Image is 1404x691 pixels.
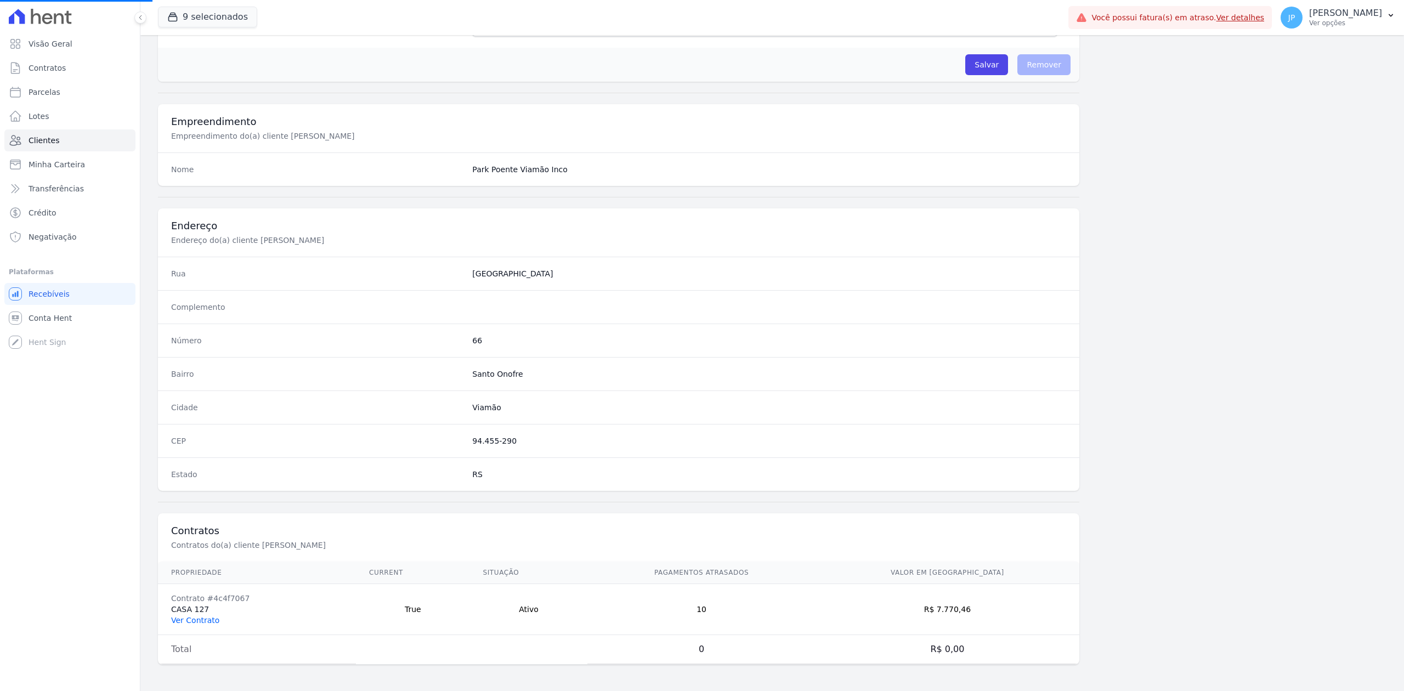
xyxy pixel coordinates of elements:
[171,302,463,313] dt: Complemento
[587,635,815,664] td: 0
[965,54,1008,75] input: Salvar
[356,562,469,584] th: Current
[171,219,1066,233] h3: Endereço
[4,307,135,329] a: Conta Hent
[171,369,463,380] dt: Bairro
[472,402,1066,413] dd: Viamão
[472,435,1066,446] dd: 94.455-290
[171,593,343,604] div: Contrato #4c4f7067
[29,111,49,122] span: Lotes
[29,159,85,170] span: Minha Carteira
[4,129,135,151] a: Clientes
[4,202,135,224] a: Crédito
[171,524,1066,537] h3: Contratos
[29,87,60,98] span: Parcelas
[171,164,463,175] dt: Nome
[1091,12,1264,24] span: Você possui fatura(s) em atraso.
[171,435,463,446] dt: CEP
[29,63,66,73] span: Contratos
[1288,14,1295,21] span: JP
[29,288,70,299] span: Recebíveis
[1309,8,1382,19] p: [PERSON_NAME]
[4,154,135,175] a: Minha Carteira
[1272,2,1404,33] button: JP [PERSON_NAME] Ver opções
[171,235,540,246] p: Endereço do(a) cliente [PERSON_NAME]
[158,562,356,584] th: Propriedade
[158,635,356,664] td: Total
[9,265,131,279] div: Plataformas
[171,115,1066,128] h3: Empreendimento
[158,584,356,635] td: CASA 127
[472,335,1066,346] dd: 66
[4,33,135,55] a: Visão Geral
[587,584,815,635] td: 10
[4,283,135,305] a: Recebíveis
[171,335,463,346] dt: Número
[470,584,588,635] td: Ativo
[4,178,135,200] a: Transferências
[29,207,56,218] span: Crédito
[816,635,1079,664] td: R$ 0,00
[29,231,77,242] span: Negativação
[29,313,72,324] span: Conta Hent
[816,562,1079,584] th: Valor em [GEOGRAPHIC_DATA]
[158,7,257,27] button: 9 selecionados
[470,562,588,584] th: Situação
[1017,54,1071,75] span: Remover
[587,562,815,584] th: Pagamentos Atrasados
[4,226,135,248] a: Negativação
[4,57,135,79] a: Contratos
[1309,19,1382,27] p: Ver opções
[171,616,219,625] a: Ver Contrato
[472,469,1066,480] dd: RS
[472,369,1066,380] dd: Santo Onofre
[4,105,135,127] a: Lotes
[29,135,59,146] span: Clientes
[171,131,540,141] p: Empreendimento do(a) cliente [PERSON_NAME]
[4,81,135,103] a: Parcelas
[472,268,1066,279] dd: [GEOGRAPHIC_DATA]
[472,164,1066,175] dd: Park Poente Viamão Inco
[356,584,469,635] td: True
[171,402,463,413] dt: Cidade
[1216,13,1265,22] a: Ver detalhes
[29,183,84,194] span: Transferências
[29,38,72,49] span: Visão Geral
[171,540,540,551] p: Contratos do(a) cliente [PERSON_NAME]
[171,469,463,480] dt: Estado
[816,584,1079,635] td: R$ 7.770,46
[171,268,463,279] dt: Rua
